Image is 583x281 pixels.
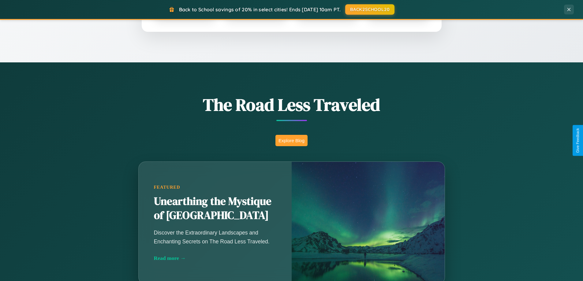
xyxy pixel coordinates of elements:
[179,6,341,13] span: Back to School savings of 20% in select cities! Ends [DATE] 10am PT.
[345,4,394,15] button: BACK2SCHOOL20
[154,255,276,261] div: Read more →
[275,135,308,146] button: Explore Blog
[154,228,276,246] p: Discover the Extraordinary Landscapes and Enchanting Secrets on The Road Less Traveled.
[154,185,276,190] div: Featured
[576,128,580,153] div: Give Feedback
[154,194,276,223] h2: Unearthing the Mystique of [GEOGRAPHIC_DATA]
[108,93,475,116] h1: The Road Less Traveled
